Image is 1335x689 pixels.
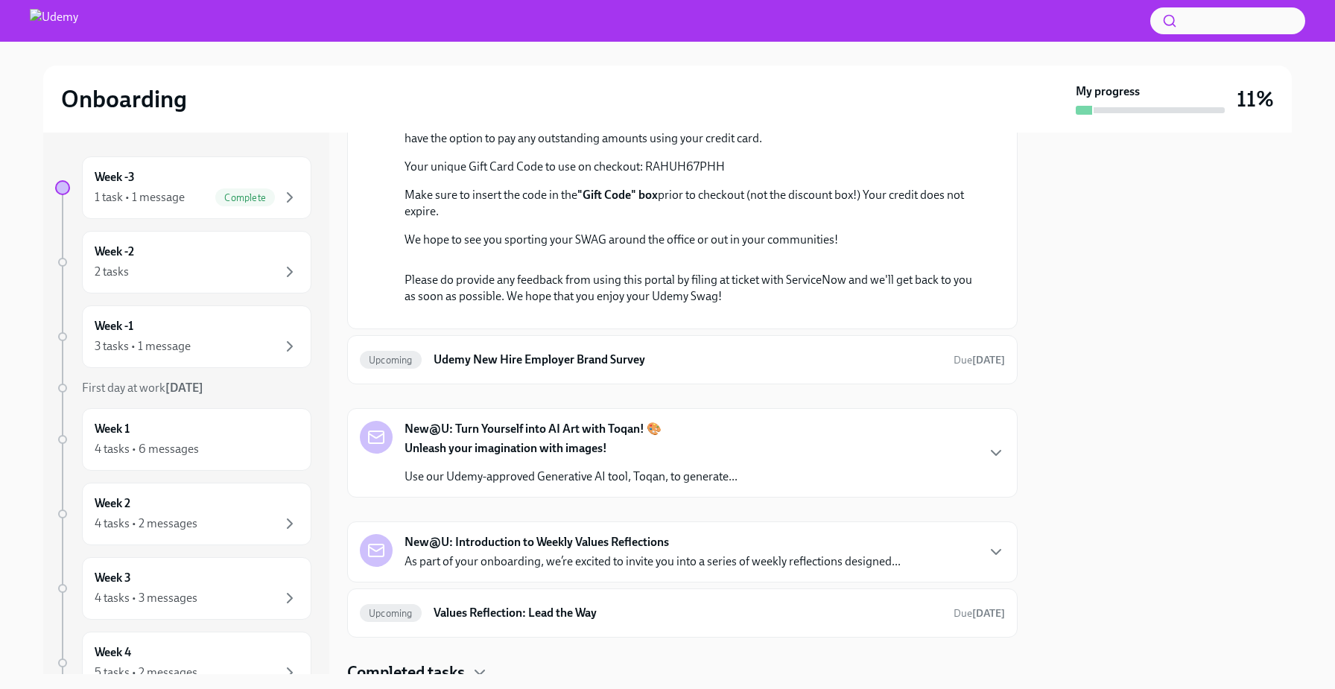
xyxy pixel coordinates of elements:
[95,338,191,355] div: 3 tasks • 1 message
[360,348,1005,372] a: UpcomingUdemy New Hire Employer Brand SurveyDue[DATE]
[215,192,275,203] span: Complete
[95,169,135,185] h6: Week -3
[434,352,942,368] h6: Udemy New Hire Employer Brand Survey
[405,232,981,248] p: We hope to see you sporting your SWAG around the office or out in your communities!
[95,644,131,661] h6: Week 4
[61,84,187,114] h2: Onboarding
[405,159,981,175] p: Your unique Gift Card Code to use on checkout: RAHUH67PHH
[360,355,422,366] span: Upcoming
[972,354,1005,366] strong: [DATE]
[95,189,185,206] div: 1 task • 1 message
[405,469,738,485] p: Use our Udemy-approved Generative AI tool, Toqan, to generate...
[95,441,199,457] div: 4 tasks • 6 messages
[95,664,197,681] div: 5 tasks • 2 messages
[55,408,311,471] a: Week 14 tasks • 6 messages
[405,441,607,455] strong: Unleash your imagination with images!
[405,421,662,437] strong: New@U: Turn Yourself into AI Art with Toqan! 🎨
[55,483,311,545] a: Week 24 tasks • 2 messages
[95,421,130,437] h6: Week 1
[954,607,1005,620] span: Due
[405,187,981,220] p: Make sure to insert the code in the prior to checkout (not the discount box!) Your credit does no...
[55,557,311,620] a: Week 34 tasks • 3 messages
[55,231,311,293] a: Week -22 tasks
[55,380,311,396] a: First day at work[DATE]
[405,272,981,305] p: Please do provide any feedback from using this portal by filing at ticket with ServiceNow and we'...
[1237,86,1274,112] h3: 11%
[405,553,901,570] p: As part of your onboarding, we’re excited to invite you into a series of weekly reflections desig...
[347,661,1018,684] div: Completed tasks
[954,354,1005,366] span: Due
[95,570,131,586] h6: Week 3
[55,305,311,368] a: Week -13 tasks • 1 message
[954,606,1005,620] span: October 27th, 2025 09:00
[405,534,669,550] strong: New@U: Introduction to Weekly Values Reflections
[82,381,203,395] span: First day at work
[1076,83,1140,100] strong: My progress
[360,601,1005,625] a: UpcomingValues Reflection: Lead the WayDue[DATE]
[95,264,129,280] div: 2 tasks
[347,661,465,684] h4: Completed tasks
[95,318,133,334] h6: Week -1
[972,607,1005,620] strong: [DATE]
[360,608,422,619] span: Upcoming
[165,381,203,395] strong: [DATE]
[95,590,197,606] div: 4 tasks • 3 messages
[95,515,197,532] div: 4 tasks • 2 messages
[954,353,1005,367] span: October 25th, 2025 09:00
[434,605,942,621] h6: Values Reflection: Lead the Way
[55,156,311,219] a: Week -31 task • 1 messageComplete
[95,495,130,512] h6: Week 2
[30,9,78,33] img: Udemy
[577,188,658,202] strong: "Gift Code" box
[95,244,134,260] h6: Week -2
